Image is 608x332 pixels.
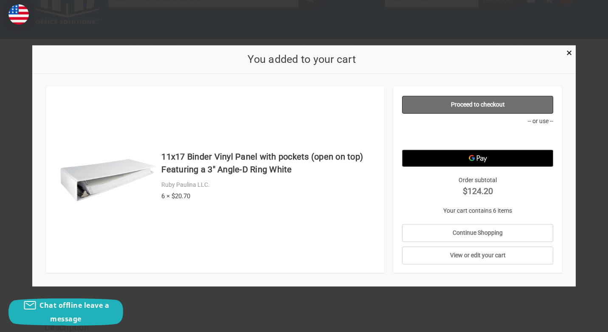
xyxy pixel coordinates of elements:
[8,298,123,326] button: Chat offline leave a message
[402,129,554,146] iframe: PayPal-paypal
[402,247,554,264] a: View or edit your cart
[59,131,157,229] img: 11x17 Binder Vinyl Panel with pockets Featuring a 3" Angle-D Ring White
[161,180,375,189] div: Ruby Paulina LLC.
[402,224,554,242] a: Continue Shopping
[46,51,558,68] h2: You added to your cart
[538,309,608,332] iframe: Google Customer Reviews
[8,4,29,25] img: duty and tax information for United States
[161,191,375,201] div: 6 × $20.70
[402,150,554,167] button: Google Pay
[402,176,554,197] div: Order subtotal
[39,301,109,324] span: Chat offline leave a message
[161,150,375,176] h4: 11x17 Binder Vinyl Panel with pockets (open on top) Featuring a 3" Angle-D Ring White
[402,185,554,197] strong: $124.20
[402,117,554,126] p: -- or use --
[565,48,574,56] a: Close
[566,47,572,59] span: ×
[402,206,554,215] p: Your cart contains 6 items
[402,96,554,114] a: Proceed to checkout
